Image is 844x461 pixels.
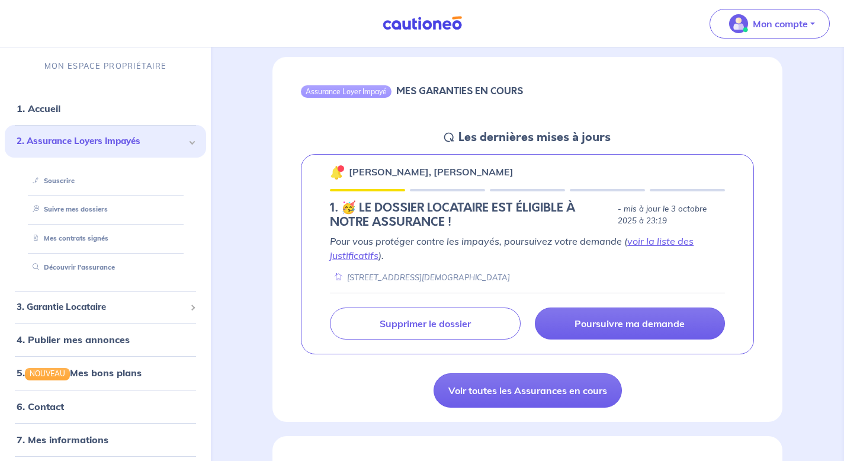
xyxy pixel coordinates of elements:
div: 7. Mes informations [5,427,206,451]
div: Découvrir l'assurance [19,258,192,277]
h5: 1.︎ 🥳 LE DOSSIER LOCATAIRE EST ÉLIGIBLE À NOTRE ASSURANCE ! [330,201,612,229]
p: Mon compte [753,17,808,31]
img: 🔔 [330,165,344,180]
h5: Les dernières mises à jours [458,130,611,145]
button: illu_account_valid_menu.svgMon compte [710,9,830,39]
a: 5.NOUVEAUMes bons plans [17,367,142,379]
div: state: ELIGIBILITY-RESULT-IN-PROGRESS, Context: NEW,MAYBE-CERTIFICATE,RELATIONSHIP,LESSOR-DOCUMENTS [330,201,725,229]
p: Pour vous protéger contre les impayés, poursuivez votre demande ( ). [330,234,725,262]
div: 6. Contact [5,394,206,418]
p: MON ESPACE PROPRIÉTAIRE [44,60,166,72]
div: 3. Garantie Locataire [5,296,206,319]
img: Cautioneo [378,16,467,31]
a: Voir toutes les Assurances en cours [434,373,622,408]
div: [STREET_ADDRESS][DEMOGRAPHIC_DATA] [330,272,510,283]
a: Supprimer le dossier [330,308,520,340]
h6: MES GARANTIES EN COURS [396,85,523,97]
a: Mes contrats signés [28,234,108,242]
span: 3. Garantie Locataire [17,300,185,314]
a: Poursuivre ma demande [535,308,725,340]
div: Mes contrats signés [19,229,192,248]
div: 2. Assurance Loyers Impayés [5,125,206,158]
div: 4. Publier mes annonces [5,328,206,351]
div: Suivre mes dossiers [19,200,192,219]
a: 4. Publier mes annonces [17,334,130,345]
a: 7. Mes informations [17,433,108,445]
div: 1. Accueil [5,97,206,120]
p: - mis à jour le 3 octobre 2025 à 23:19 [618,203,725,227]
a: Souscrire [28,176,75,184]
span: 2. Assurance Loyers Impayés [17,135,185,148]
a: voir la liste des justificatifs [330,235,694,261]
p: Supprimer le dossier [380,318,471,329]
div: Souscrire [19,171,192,190]
a: Suivre mes dossiers [28,205,108,213]
a: Découvrir l'assurance [28,263,115,271]
div: 5.NOUVEAUMes bons plans [5,361,206,385]
div: Assurance Loyer Impayé [301,85,391,97]
p: [PERSON_NAME], [PERSON_NAME] [349,165,514,179]
p: Poursuivre ma demande [575,318,685,329]
a: 6. Contact [17,400,64,412]
img: illu_account_valid_menu.svg [729,14,748,33]
a: 1. Accueil [17,103,60,114]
